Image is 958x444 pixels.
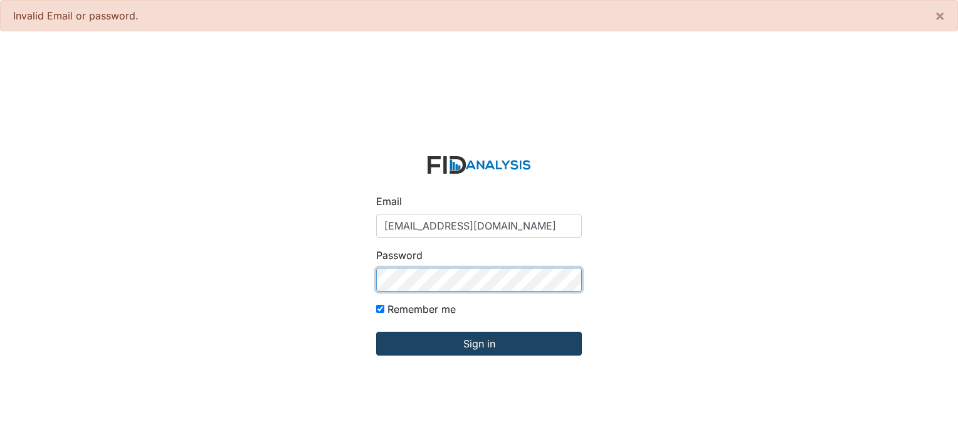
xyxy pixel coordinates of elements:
[376,332,582,356] input: Sign in
[428,156,530,174] img: logo-2fc8c6e3336f68795322cb6e9a2b9007179b544421de10c17bdaae8622450297.svg
[376,194,402,209] label: Email
[387,302,456,317] label: Remember me
[376,248,423,263] label: Password
[922,1,957,31] button: ×
[935,6,945,24] span: ×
